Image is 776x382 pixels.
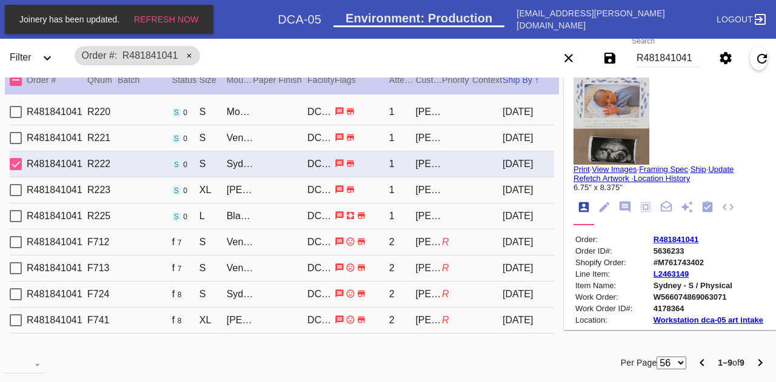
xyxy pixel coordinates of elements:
div: XL [199,185,227,196]
span: Has instructions from customer. Has instructions from business. [335,288,344,298]
div: L [199,211,227,222]
div: Customer [415,73,442,87]
span: s [174,134,179,143]
span: R [442,263,449,273]
span: return [346,262,355,272]
div: [DATE] [503,315,554,326]
span: 0 [183,186,187,195]
span: Ship to Store [346,106,355,116]
md-checkbox: Select Work Order [10,234,28,250]
span: Has instructions from customer. Has instructions from business. [335,132,344,142]
div: Attempt [389,73,416,87]
div: R223 [87,185,118,196]
span: Has instructions from customer. Has instructions from business. [335,236,344,246]
div: R222 [87,159,118,170]
div: Priority [442,73,472,87]
span: 0 workflow steps remaining [183,160,187,169]
span: Refresh Now [134,15,199,24]
md-checkbox: Select Work Order [10,208,28,224]
span: Has instructions from customer. Has instructions from business. [335,314,344,324]
div: Ship By ↑ [503,73,554,87]
div: DCA-05 [307,159,335,170]
div: R481841041 [27,237,87,248]
td: Shopify Order: [575,257,652,268]
a: Framing Spec [639,165,688,174]
div: · · · · [574,165,766,192]
div: Facility [307,73,335,87]
span: 8 workflow steps remaining [178,317,182,325]
span: 7 workflow steps remaining [178,265,182,273]
ng-md-icon: Work Order Fields [598,200,611,215]
td: 5636233 [653,246,765,256]
md-checkbox: Select Work Order [10,130,28,146]
div: Paper Finish [253,73,307,87]
span: R481841041 [122,50,178,61]
td: Work Order: [575,292,652,302]
md-checkbox: Select Work Order [10,156,28,172]
div: DCA-05 [278,13,321,27]
span: Has instructions from customer. Has instructions from business. [335,210,344,220]
div: QNum [87,73,118,87]
span: Ship to Store [356,236,366,246]
div: Size [199,73,227,87]
div: FilterExpand [5,41,68,75]
div: [DATE] [503,185,554,196]
span: Ship By [503,75,532,85]
md-checkbox: Select Work Order [10,286,28,302]
div: DCA-05 [307,315,335,326]
a: R481841041 [654,235,698,244]
span: Ship to Store [346,132,355,142]
span: Factory Arrived [172,237,175,247]
span: Has instructions from customer. Has instructions from business. [335,262,344,272]
span: ↑ [535,75,539,85]
div: 2 [389,237,416,248]
div: S [199,237,227,248]
td: Location: [575,315,652,334]
div: R225 [87,211,118,222]
span: Factory Arrived [172,289,175,299]
ng-md-icon: Add Ons [680,200,694,215]
td: 4178364 [653,303,765,314]
b: 1–9 [718,358,732,367]
div: Sydney / [PERSON_NAME] [227,289,253,300]
div: R481841041 [27,263,87,274]
button: Clear filters [557,46,581,70]
div: of [718,355,744,370]
div: Moulding / Mat [227,73,253,87]
div: 1 [389,159,416,170]
div: R481841041 [27,315,87,326]
span: Size [199,75,216,85]
div: Flags [335,73,389,87]
a: L2463149 [654,269,689,278]
td: Line Item: [575,269,652,279]
div: Batch [118,73,172,87]
label: Per Page [621,355,657,370]
span: 8 [178,291,182,299]
div: F741 [87,315,118,326]
span: Shipped [172,186,181,195]
div: R220 [87,107,118,117]
ng-md-icon: Clear filters [561,58,576,67]
div: R481841041 [27,159,87,170]
button: Refresh Now [130,8,202,30]
span: 0 [183,212,187,221]
div: 2 [389,289,416,300]
div: Sydney / [PERSON_NAME] [227,159,253,170]
span: 0 workflow steps remaining [183,186,187,195]
span: Filter [10,52,32,62]
span: Ship to Store [356,262,366,272]
span: Factory Arrived [172,315,175,325]
span: return [346,288,355,298]
span: Order # [82,50,118,61]
ng-md-icon: Workflow [701,200,714,215]
span: return [346,236,355,246]
span: R [442,315,449,325]
span: Ship to Store [346,184,355,194]
span: Environment: Production [346,12,492,25]
span: Ship to Store [356,288,366,298]
span: f [172,263,175,273]
div: Black Walnut (Gallery) / White [227,211,253,222]
md-checkbox: Select Work Order [10,104,28,120]
span: Ship to Store [346,158,355,168]
div: Montclare / [PERSON_NAME] [227,107,253,117]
